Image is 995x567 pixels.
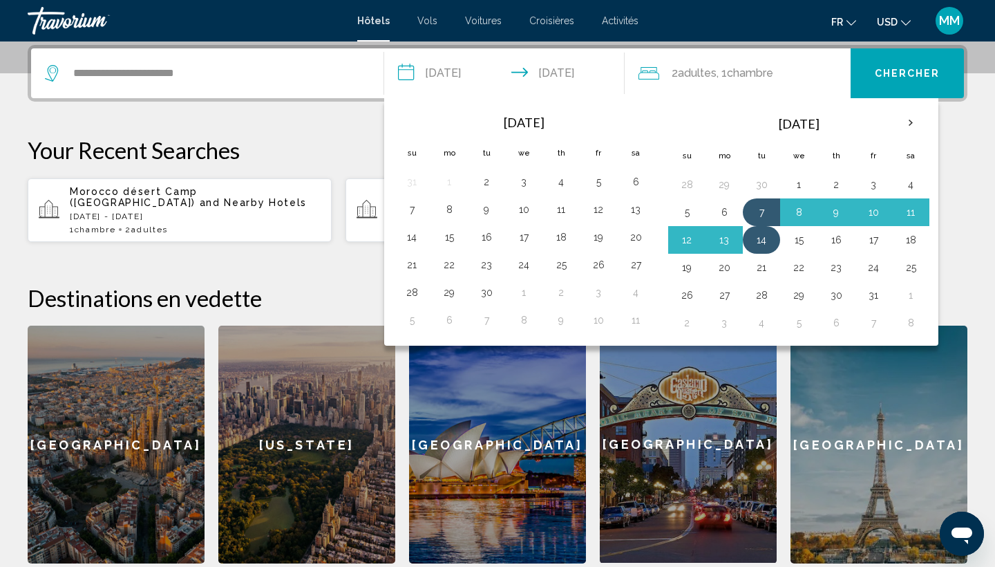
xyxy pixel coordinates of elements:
[750,203,773,222] button: Day 7
[862,203,884,222] button: Day 10
[550,255,572,275] button: Day 25
[28,7,343,35] a: Travorium
[750,175,773,194] button: Day 30
[600,326,777,564] a: [GEOGRAPHIC_DATA]
[750,230,773,250] button: Day 14
[125,225,167,234] span: 2
[475,172,497,192] button: Day 2
[831,17,843,28] span: fr
[401,172,423,192] button: Day 31
[401,310,423,330] button: Day 5
[900,230,922,250] button: Day 18
[788,258,810,277] button: Day 22
[31,48,964,98] div: Search widget
[862,230,884,250] button: Day 17
[713,175,735,194] button: Day 29
[70,225,115,234] span: 1
[70,212,321,221] p: [DATE] - [DATE]
[713,286,735,305] button: Day 27
[513,310,535,330] button: Day 8
[676,230,698,250] button: Day 12
[438,283,460,302] button: Day 29
[825,203,847,222] button: Day 9
[550,310,572,330] button: Day 9
[357,15,390,26] a: Hôtels
[788,175,810,194] button: Day 1
[513,200,535,219] button: Day 10
[788,203,810,222] button: Day 8
[345,178,650,243] button: Hotels in [GEOGRAPHIC_DATA], [GEOGRAPHIC_DATA] (NTE)[DATE] - [DATE]1Chambre2Adultes
[877,17,898,28] span: USD
[438,255,460,275] button: Day 22
[705,107,892,140] th: [DATE]
[587,310,609,330] button: Day 10
[825,258,847,277] button: Day 23
[678,66,717,80] span: Adultes
[790,326,967,564] a: [GEOGRAPHIC_DATA]
[75,225,116,234] span: Chambre
[28,178,332,243] button: Morocco désert Camp ([GEOGRAPHIC_DATA]) and Nearby Hotels[DATE] - [DATE]1Chambre2Adultes
[676,313,698,333] button: Day 2
[676,286,698,305] button: Day 26
[788,230,810,250] button: Day 15
[750,258,773,277] button: Day 21
[625,227,647,247] button: Day 20
[939,14,960,28] span: MM
[200,197,307,208] span: and Nearby Hotels
[513,227,535,247] button: Day 17
[713,203,735,222] button: Day 6
[625,310,647,330] button: Day 11
[862,286,884,305] button: Day 31
[430,107,617,138] th: [DATE]
[401,227,423,247] button: Day 14
[550,227,572,247] button: Day 18
[550,200,572,219] button: Day 11
[513,283,535,302] button: Day 1
[676,175,698,194] button: Day 28
[877,12,911,32] button: Change currency
[625,200,647,219] button: Day 13
[862,258,884,277] button: Day 24
[438,172,460,192] button: Day 1
[587,283,609,302] button: Day 3
[625,48,851,98] button: Travelers: 2 adults, 0 children
[750,313,773,333] button: Day 4
[587,172,609,192] button: Day 5
[417,15,437,26] a: Vols
[587,200,609,219] button: Day 12
[825,286,847,305] button: Day 30
[70,186,198,208] span: Morocco désert Camp ([GEOGRAPHIC_DATA])
[28,326,205,564] div: [GEOGRAPHIC_DATA]
[28,284,967,312] h2: Destinations en vedette
[825,313,847,333] button: Day 6
[676,203,698,222] button: Day 5
[438,227,460,247] button: Day 15
[862,313,884,333] button: Day 7
[713,313,735,333] button: Day 3
[717,64,773,83] span: , 1
[475,227,497,247] button: Day 16
[550,172,572,192] button: Day 4
[587,227,609,247] button: Day 19
[602,15,638,26] a: Activités
[131,225,168,234] span: Adultes
[475,200,497,219] button: Day 9
[625,255,647,275] button: Day 27
[672,64,717,83] span: 2
[529,15,574,26] a: Croisières
[409,326,586,564] a: [GEOGRAPHIC_DATA]
[218,326,395,564] a: [US_STATE]
[625,283,647,302] button: Day 4
[825,175,847,194] button: Day 2
[513,172,535,192] button: Day 3
[465,15,502,26] a: Voitures
[788,313,810,333] button: Day 5
[862,175,884,194] button: Day 3
[401,255,423,275] button: Day 21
